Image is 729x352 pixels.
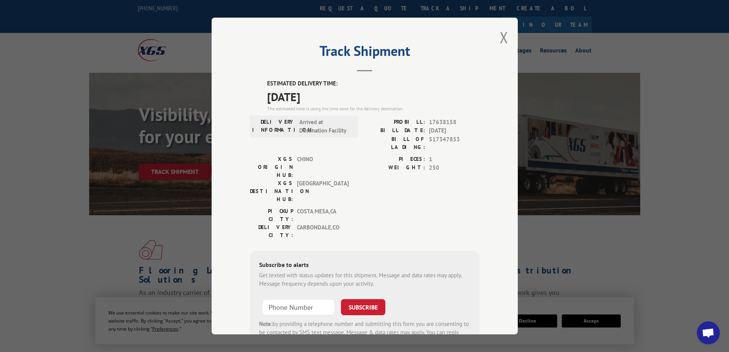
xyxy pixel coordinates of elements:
[262,299,335,315] input: Phone Number
[365,126,425,135] label: BILL DATE:
[250,179,293,203] label: XGS DESTINATION HUB:
[341,299,385,315] button: SUBSCRIBE
[267,105,479,112] div: The estimated time is using the time zone for the delivery destination.
[697,321,720,344] div: Open chat
[297,155,349,179] span: CHINO
[429,135,479,151] span: 517347853
[365,155,425,164] label: PIECES:
[429,126,479,135] span: [DATE]
[365,164,425,172] label: WEIGHT:
[267,88,479,105] span: [DATE]
[365,118,425,127] label: PROBILL:
[429,164,479,172] span: 250
[259,320,272,327] strong: Note:
[259,260,470,271] div: Subscribe to alerts
[429,155,479,164] span: 1
[297,179,349,203] span: [GEOGRAPHIC_DATA]
[500,27,508,47] button: Close modal
[267,79,479,88] label: ESTIMATED DELIVERY TIME:
[252,118,295,135] label: DELIVERY INFORMATION:
[365,135,425,151] label: BILL OF LADING:
[250,46,479,60] h2: Track Shipment
[259,271,470,288] div: Get texted with status updates for this shipment. Message and data rates may apply. Message frequ...
[259,320,470,346] div: by providing a telephone number and submitting this form you are consenting to be contacted by SM...
[250,155,293,179] label: XGS ORIGIN HUB:
[429,118,479,127] span: 17638158
[297,223,349,239] span: CARBONDALE , CO
[299,118,351,135] span: Arrived at Destination Facility
[250,223,293,239] label: DELIVERY CITY:
[297,207,349,223] span: COSTA MESA , CA
[250,207,293,223] label: PICKUP CITY:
